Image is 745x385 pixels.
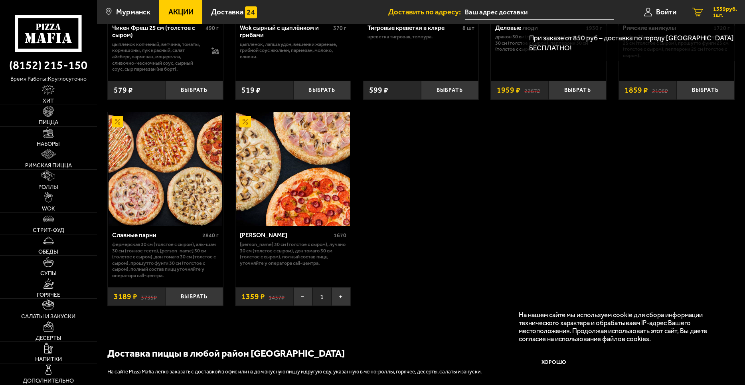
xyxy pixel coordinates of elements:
[369,86,388,94] span: 599 ₽
[235,112,351,226] a: АкционныйХет Трик
[114,86,133,94] span: 579 ₽
[21,314,75,319] span: Салаты и закуски
[293,81,351,100] button: Выбрать
[333,25,346,32] span: 370 г
[38,184,58,190] span: Роллы
[23,378,74,383] span: Дополнительно
[421,81,479,100] button: Выбрать
[240,24,332,39] div: Wok сырный с цыплёнком и грибами
[112,232,201,239] div: Славные парни
[623,24,711,32] div: Римские каникулы
[245,6,257,18] img: 15daf4d41897b9f0e9f617042186c801.svg
[33,227,64,233] span: Стрит-фуд
[37,141,60,147] span: Наборы
[109,112,222,226] img: Славные парни
[241,86,261,94] span: 519 ₽
[713,6,737,12] span: 1359 руб.
[656,8,676,16] span: Войти
[519,350,589,373] button: Хорошо
[334,232,346,239] span: 1670
[112,116,123,127] img: Акционный
[713,25,730,32] span: 1720 г
[495,34,602,52] p: Дракон 30 см (толстое с сыром), Деревенская 30 см (толстое с сыром), Пепперони 30 см (толстое с с...
[38,249,58,254] span: Обеды
[368,24,460,32] div: Тигровые креветки в кляре
[269,293,285,300] s: 1437 ₽
[676,81,734,100] button: Выбрать
[165,81,223,100] button: Выбрать
[241,293,265,300] span: 1359 ₽
[36,335,61,341] span: Десерты
[293,287,312,306] button: −
[624,86,648,94] span: 1859 ₽
[37,292,60,298] span: Горячее
[495,24,584,32] div: Деловые люди
[141,293,157,300] s: 3735 ₽
[107,347,586,360] h2: Доставка пиццы в любой район [GEOGRAPHIC_DATA]
[112,41,204,72] p: цыпленок копченый, ветчина, томаты, корнишоны, лук красный, салат айсберг, пармезан, моцарелла, с...
[112,241,219,278] p: Фермерская 30 см (толстое с сыром), Аль-Шам 30 см (тонкое тесто), [PERSON_NAME] 30 см (толстое с ...
[43,98,54,103] span: Хит
[462,25,474,32] span: 8 шт
[116,8,150,16] span: Мурманск
[108,112,223,226] a: АкционныйСлавные парни
[519,311,722,343] p: На нашем сайте мы используем cookie для сбора информации технического характера и обрабатываем IP...
[39,119,58,125] span: Пицца
[239,116,251,127] img: Акционный
[713,13,737,18] span: 1 шт.
[211,8,243,16] span: Доставка
[168,8,194,16] span: Акции
[40,270,57,276] span: Супы
[206,25,219,32] span: 490 г
[465,5,614,20] input: Ваш адрес доставки
[165,287,223,306] button: Выбрать
[332,287,351,306] button: +
[114,293,137,300] span: 3189 ₽
[497,86,520,94] span: 1959 ₽
[236,112,350,226] img: Хет Трик
[25,163,72,168] span: Римская пицца
[240,41,347,60] p: цыпленок, лапша удон, вешенки жареные, грибной соус Жюльен, пармезан, молоко, сливки.
[240,241,347,266] p: [PERSON_NAME] 30 см (толстое с сыром), Лучано 30 см (толстое с сыром), Дон Томаго 30 см (толстое ...
[202,232,219,239] span: 2840 г
[524,86,540,94] s: 2267 ₽
[42,206,55,211] span: WOK
[312,287,332,306] span: 1
[368,34,474,40] p: креветка тигровая, темпура.
[529,33,737,53] p: При заказе от 850 руб – доставка по городу [GEOGRAPHIC_DATA] БЕСПЛАТНО!
[35,356,62,362] span: Напитки
[586,25,602,32] span: 1930 г
[549,81,607,100] button: Выбрать
[107,368,586,376] p: На сайте Pizza Mafia легко заказать с доставкой в офис или на дом вкусную пиццу и другую еду, ука...
[240,232,332,239] div: [PERSON_NAME]
[652,86,668,94] s: 2106 ₽
[112,24,204,39] div: Чикен Фреш 25 см (толстое с сыром)
[388,8,465,16] span: Доставить по адресу:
